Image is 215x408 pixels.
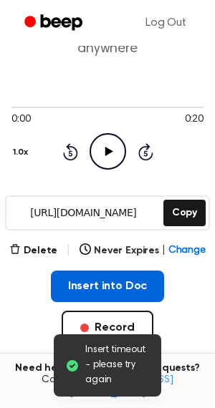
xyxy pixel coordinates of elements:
span: Insert timeout - please try again [85,343,150,388]
span: Change [168,243,206,258]
span: 0:20 [185,112,204,127]
a: Log Out [131,6,201,40]
span: | [66,242,71,259]
button: Copy [163,200,206,226]
button: 1.0x [11,140,33,165]
button: Record [62,311,153,345]
a: Beep [14,9,95,37]
button: Insert into Doc [51,271,165,302]
span: 0:00 [11,112,30,127]
span: Contact us [9,374,206,399]
span: | [162,243,166,258]
button: Delete [9,243,57,258]
a: [EMAIL_ADDRESS][DOMAIN_NAME] [70,375,173,398]
button: Never Expires|Change [80,243,206,258]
